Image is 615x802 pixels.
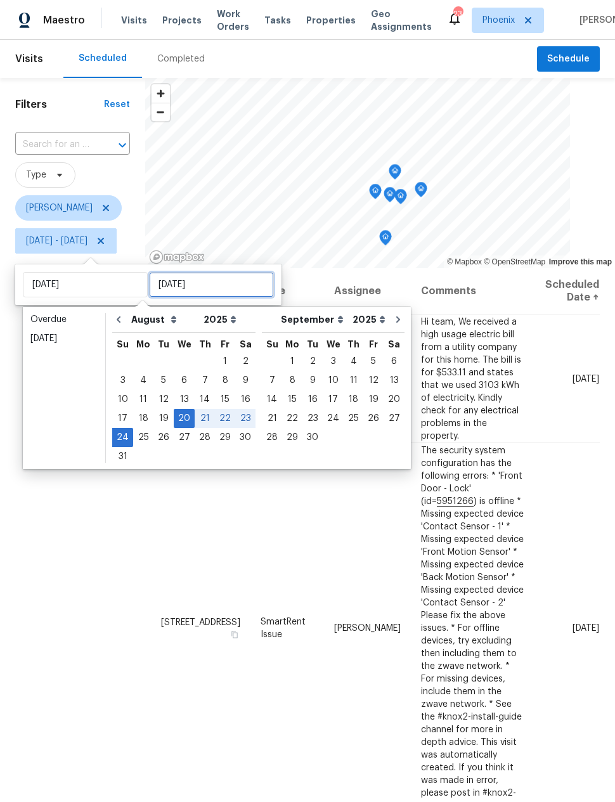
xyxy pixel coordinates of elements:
[264,16,291,25] span: Tasks
[112,429,133,446] div: 24
[174,371,195,390] div: Wed Aug 06 2025
[453,8,462,20] div: 23
[26,235,87,247] span: [DATE] - [DATE]
[262,390,282,409] div: Sun Sep 14 2025
[369,184,382,204] div: Map marker
[262,410,282,427] div: 21
[112,371,133,390] div: Sun Aug 03 2025
[158,340,169,349] abbr: Tuesday
[547,51,590,67] span: Schedule
[157,53,205,65] div: Completed
[15,45,43,73] span: Visits
[384,410,405,427] div: 27
[384,352,405,370] div: 6
[174,410,195,427] div: 20
[133,410,153,427] div: 18
[26,310,102,462] ul: Date picker shortcuts
[15,135,94,155] input: Search for an address...
[363,372,384,389] div: 12
[347,340,359,349] abbr: Thursday
[153,429,174,446] div: 26
[174,429,195,446] div: 27
[15,98,104,111] h1: Filters
[384,391,405,408] div: 20
[302,409,323,428] div: Tue Sep 23 2025
[23,272,148,297] input: Start date
[200,310,240,329] select: Year
[215,352,235,370] div: 1
[153,391,174,408] div: 12
[482,14,515,27] span: Phoenix
[235,409,256,428] div: Sat Aug 23 2025
[573,374,599,383] span: [DATE]
[323,409,344,428] div: Wed Sep 24 2025
[235,390,256,409] div: Sat Aug 16 2025
[149,250,205,264] a: Mapbox homepage
[379,230,392,250] div: Map marker
[161,618,240,626] span: [STREET_ADDRESS]
[389,307,408,332] button: Go to next month
[133,429,153,446] div: 25
[121,14,147,27] span: Visits
[282,410,302,427] div: 22
[363,352,384,370] div: 5
[344,410,363,427] div: 25
[235,391,256,408] div: 16
[302,372,323,389] div: 9
[344,372,363,389] div: 11
[282,429,302,446] div: 29
[153,372,174,389] div: 5
[344,371,363,390] div: Thu Sep 11 2025
[215,410,235,427] div: 22
[112,447,133,466] div: Sun Aug 31 2025
[282,371,302,390] div: Mon Sep 08 2025
[174,428,195,447] div: Wed Aug 27 2025
[26,202,93,214] span: [PERSON_NAME]
[411,268,535,314] th: Comments
[323,352,344,371] div: Wed Sep 03 2025
[215,371,235,390] div: Fri Aug 08 2025
[133,372,153,389] div: 4
[195,372,215,389] div: 7
[136,340,150,349] abbr: Monday
[282,352,302,371] div: Mon Sep 01 2025
[117,340,129,349] abbr: Sunday
[240,340,252,349] abbr: Saturday
[278,310,349,329] select: Month
[266,340,278,349] abbr: Sunday
[30,313,98,326] div: Overdue
[195,391,215,408] div: 14
[323,372,344,389] div: 10
[145,78,570,268] canvas: Map
[215,352,235,371] div: Fri Aug 01 2025
[344,409,363,428] div: Thu Sep 25 2025
[302,429,323,446] div: 30
[535,268,600,314] th: Scheduled Date ↑
[261,617,306,638] span: SmartRent Issue
[174,391,195,408] div: 13
[174,390,195,409] div: Wed Aug 13 2025
[302,371,323,390] div: Tue Sep 09 2025
[262,428,282,447] div: Sun Sep 28 2025
[262,409,282,428] div: Sun Sep 21 2025
[306,14,356,27] span: Properties
[133,391,153,408] div: 11
[112,390,133,409] div: Sun Aug 10 2025
[302,390,323,409] div: Tue Sep 16 2025
[162,14,202,27] span: Projects
[235,352,256,371] div: Sat Aug 02 2025
[363,371,384,390] div: Fri Sep 12 2025
[152,84,170,103] button: Zoom in
[282,409,302,428] div: Mon Sep 22 2025
[323,391,344,408] div: 17
[484,257,545,266] a: OpenStreetMap
[195,390,215,409] div: Thu Aug 14 2025
[323,371,344,390] div: Wed Sep 10 2025
[133,428,153,447] div: Mon Aug 25 2025
[215,428,235,447] div: Fri Aug 29 2025
[112,448,133,465] div: 31
[79,52,127,65] div: Scheduled
[199,340,211,349] abbr: Thursday
[363,409,384,428] div: Fri Sep 26 2025
[363,391,384,408] div: 19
